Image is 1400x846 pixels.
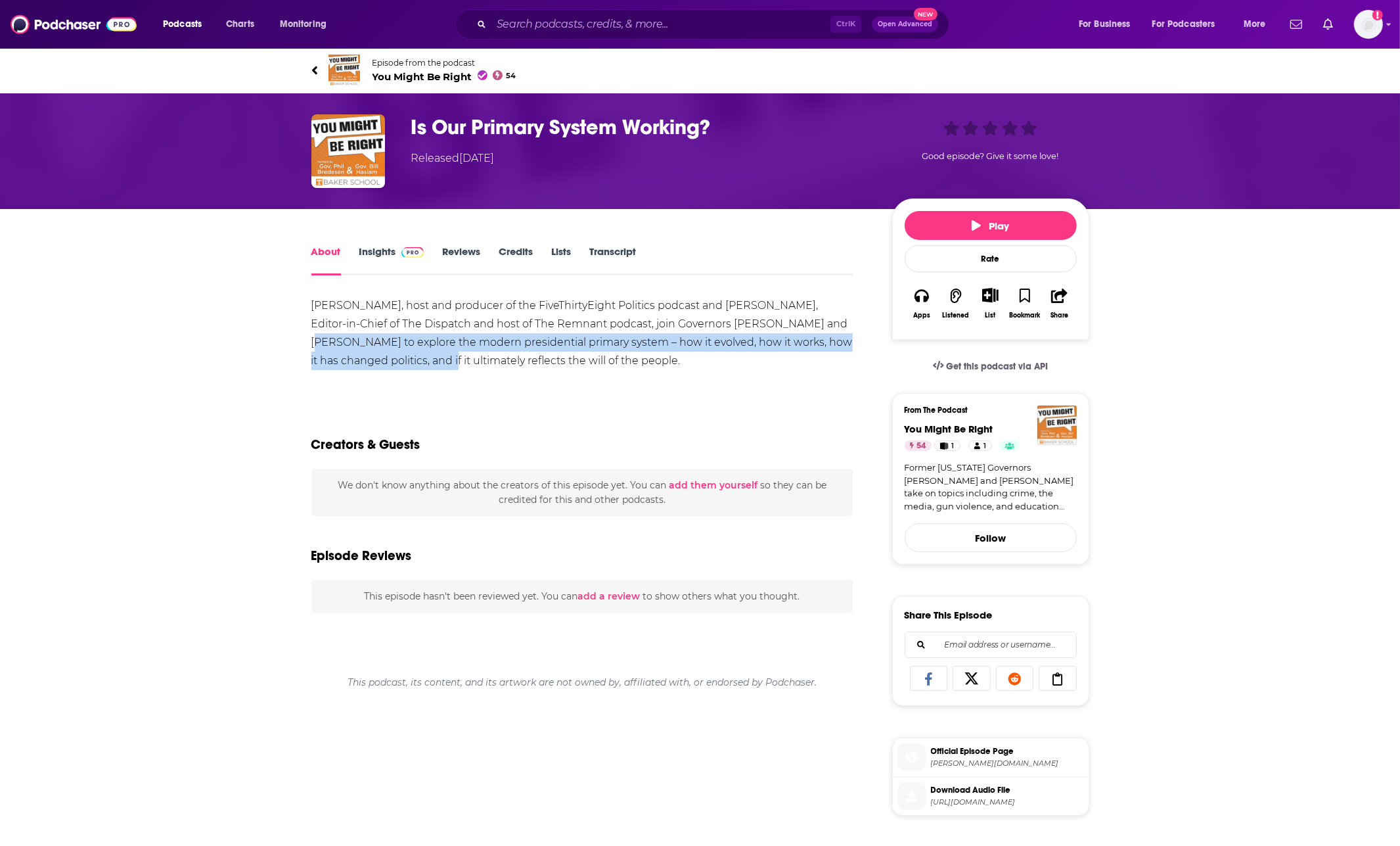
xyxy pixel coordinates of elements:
[1372,10,1383,20] svg: Add a profile image
[1244,15,1266,34] span: More
[878,21,932,28] span: Open Advanced
[905,632,1077,658] div: Search followers
[946,361,1048,372] span: Get this podcast via API
[905,245,1077,272] div: Rate
[905,406,1066,415] h3: From The Podcast
[905,423,993,435] a: You Might Be Right
[226,15,254,34] span: Charts
[359,245,424,275] a: InsightsPodchaser Pro
[338,479,826,505] span: We don't know anything about the creators of this episode yet . You can so they can be credited f...
[931,797,1083,807] span: https://traffic.libsyn.com/secure/89f4b95a-6f3d-4b85-bda4-889c31fd6cf3/you_might_be_right-024.mp3...
[931,759,1083,768] span: baker.utk.edu
[311,55,1089,86] a: You Might Be RightEpisode from the podcastYou Might Be Right54
[1318,13,1338,35] a: Show notifications dropdown
[1354,10,1383,39] img: User Profile
[442,245,480,275] a: Reviews
[311,548,412,564] h3: Episode Reviews
[968,440,992,451] a: 1
[1009,312,1040,319] div: Bookmark
[977,288,1004,302] button: Show More Button
[898,743,1083,771] a: Official Episode Page[PERSON_NAME][DOMAIN_NAME]
[669,480,757,490] button: add them yourself
[163,15,202,34] span: Podcasts
[271,14,344,35] button: open menu
[311,114,385,188] img: Is Our Primary System Working?
[910,666,948,691] a: Share on Facebook
[934,440,960,451] a: 1
[280,15,327,34] span: Monitoring
[973,279,1007,327] div: Show More ButtonList
[1144,14,1234,35] button: open menu
[373,58,516,68] span: Episode from the podcast
[401,247,424,258] img: Podchaser Pro
[905,440,932,451] a: 54
[905,211,1077,240] button: Play
[411,114,871,140] h1: Is Our Primary System Working?
[931,745,1083,757] span: Official Episode Page
[905,609,993,621] h3: Share This Episode
[1039,666,1077,691] a: Copy Link
[1008,279,1042,327] button: Bookmark
[328,55,360,86] img: You Might Be Right
[551,245,571,275] a: Lists
[1037,406,1077,445] img: You Might Be Right
[953,666,991,691] a: Share on X/Twitter
[311,296,853,370] div: [PERSON_NAME], host and producer of the FiveThirtyEight Politics podcast and [PERSON_NAME], Edito...
[311,666,853,699] div: This podcast, its content, and its artwork are not owned by, affiliated with, or endorsed by Podc...
[905,279,939,327] button: Apps
[589,245,636,275] a: Transcript
[577,589,640,603] button: add a review
[468,9,962,39] div: Search podcasts, credits, & more...
[972,220,1009,232] span: Play
[905,523,1077,552] button: Follow
[916,632,1066,657] input: Email address or username...
[373,70,516,83] span: You Might Be Right
[311,245,341,275] a: About
[914,8,937,20] span: New
[1042,279,1076,327] button: Share
[1234,14,1282,35] button: open menu
[983,440,986,453] span: 1
[985,311,996,319] div: List
[1079,15,1131,34] span: For Business
[491,14,830,35] input: Search podcasts, credits, & more...
[996,666,1034,691] a: Share on Reddit
[1070,14,1147,35] button: open menu
[922,350,1059,383] a: Get this podcast via API
[905,461,1077,513] a: Former [US_STATE] Governors [PERSON_NAME] and [PERSON_NAME] take on topics including crime, the m...
[898,782,1083,810] a: Download Audio File[URL][DOMAIN_NAME]
[154,14,219,35] button: open menu
[506,73,516,79] span: 54
[943,312,970,319] div: Listened
[499,245,533,275] a: Credits
[411,151,495,166] div: Released [DATE]
[872,16,938,32] button: Open AdvancedNew
[1050,312,1068,319] div: Share
[939,279,973,327] button: Listened
[913,312,930,319] div: Apps
[1285,13,1307,35] a: Show notifications dropdown
[311,436,420,453] h2: Creators & Guests
[364,590,800,602] span: This episode hasn't been reviewed yet. You can to show others what you thought.
[11,12,137,37] img: Podchaser - Follow, Share and Rate Podcasts
[830,16,861,33] span: Ctrl K
[217,14,262,35] a: Charts
[931,784,1083,796] span: Download Audio File
[1354,10,1383,39] span: Logged in as angelahattar
[917,440,926,453] span: 54
[1152,15,1215,34] span: For Podcasters
[1354,10,1383,39] button: Show profile menu
[952,440,955,453] span: 1
[922,151,1059,161] span: Good episode? Give it some love!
